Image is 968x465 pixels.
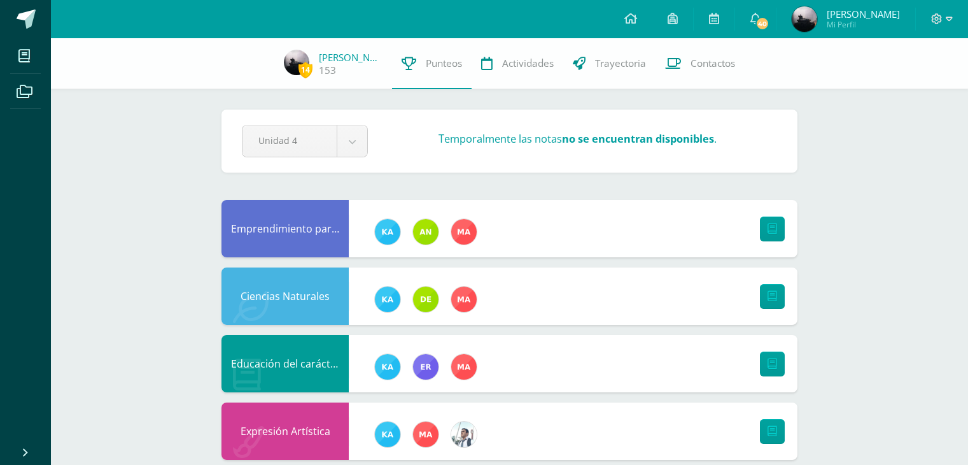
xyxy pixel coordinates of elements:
[298,62,312,78] span: 14
[451,422,477,447] img: 51441d6dd36061300e3a4a53edaa07ef.png
[221,335,349,392] div: Educación del carácter
[413,422,438,447] img: 2fed5c3f2027da04ec866e2a5436f393.png
[375,287,400,312] img: 11a70570b33d653b35fbbd11dfde3caa.png
[426,57,462,70] span: Punteos
[258,125,321,155] span: Unidad 4
[451,219,477,245] img: 2fed5c3f2027da04ec866e2a5436f393.png
[221,268,349,325] div: Ciencias Naturales
[438,132,717,146] h3: Temporalmente las notas .
[691,57,735,70] span: Contactos
[755,17,769,31] span: 40
[827,19,900,30] span: Mi Perfil
[827,8,900,20] span: [PERSON_NAME]
[472,38,563,89] a: Actividades
[502,57,554,70] span: Actividades
[451,354,477,380] img: 2fed5c3f2027da04ec866e2a5436f393.png
[319,51,382,64] a: [PERSON_NAME]
[375,219,400,245] img: 11a70570b33d653b35fbbd11dfde3caa.png
[392,38,472,89] a: Punteos
[319,64,336,77] a: 153
[375,422,400,447] img: 11a70570b33d653b35fbbd11dfde3caa.png
[563,38,656,89] a: Trayectoria
[221,403,349,460] div: Expresión Artística
[375,354,400,380] img: 11a70570b33d653b35fbbd11dfde3caa.png
[413,219,438,245] img: 51c9151a63d77c0d465fd617935f6a90.png
[413,287,438,312] img: a0f5f5afb1d5eb19c05f5fc52693af15.png
[284,50,309,75] img: a2e0ca929f695f4a354b935a2dc3553e.png
[792,6,817,32] img: a2e0ca929f695f4a354b935a2dc3553e.png
[242,125,367,157] a: Unidad 4
[221,200,349,257] div: Emprendimiento para la Productividad
[413,354,438,380] img: 24e93427354e2860561080e027862b98.png
[656,38,745,89] a: Contactos
[595,57,646,70] span: Trayectoria
[451,287,477,312] img: 2fed5c3f2027da04ec866e2a5436f393.png
[562,132,714,146] strong: no se encuentran disponibles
